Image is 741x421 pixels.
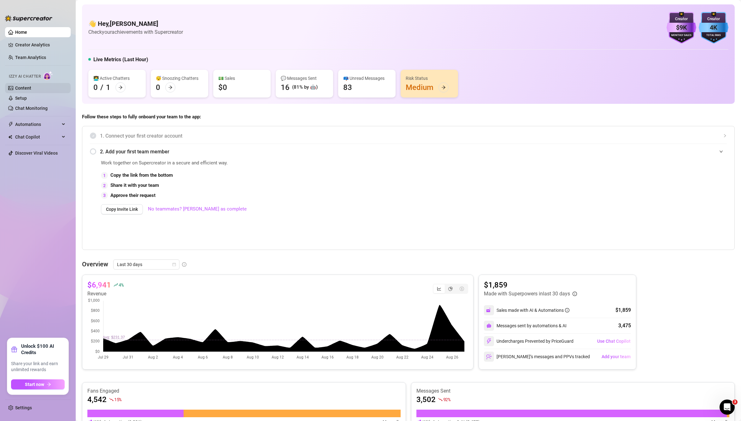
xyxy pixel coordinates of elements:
strong: Share it with your team [110,182,159,188]
img: blue-badge-DgoSNQY1.svg [699,12,728,44]
span: Start now [25,382,44,387]
span: 15 % [114,396,121,402]
span: rise [114,283,118,287]
span: gift [11,346,17,353]
span: thunderbolt [8,122,13,127]
span: calendar [172,263,176,266]
img: svg%3e [486,323,491,328]
div: 💵 Sales [218,75,266,82]
div: Undercharges Prevented by PriceGuard [484,336,573,346]
a: Home [15,30,27,35]
div: 2. Add your first team member [90,144,727,159]
div: 👩‍💻 Active Chatters [93,75,141,82]
article: 3,502 [416,394,436,405]
img: purple-badge-B9DA21FR.svg [667,12,696,44]
article: Messages Sent [416,388,730,394]
div: 1 [101,172,108,179]
span: Automations [15,119,60,129]
a: Setup [15,96,27,101]
div: 💬 Messages Sent [281,75,328,82]
span: expanded [719,150,723,153]
span: info-circle [565,308,569,312]
img: svg%3e [486,307,492,313]
span: fall [109,397,114,402]
strong: Unlock $100 AI Credits [21,343,65,356]
span: arrow-right [168,85,173,90]
div: Risk Status [406,75,453,82]
span: dollar-circle [460,287,464,291]
span: 92 % [443,396,450,402]
div: 0 [156,82,160,92]
span: arrow-right [441,85,446,90]
div: Total Fans [699,33,728,38]
a: Chat Monitoring [15,106,48,111]
span: 4 % [119,282,123,288]
img: AI Chatter [43,71,53,80]
strong: Approve their request [110,193,156,198]
button: Use Chat Copilot [597,336,631,346]
a: Creator Analytics [15,40,66,50]
span: fall [438,397,443,402]
article: 4,542 [87,394,107,405]
div: 📪 Unread Messages [343,75,391,82]
span: Add your team [602,354,631,359]
strong: Follow these steps to fully onboard your team to the app: [82,114,201,120]
div: $9K [667,23,696,33]
span: 2. Add your first team member [100,148,727,156]
div: Creator [699,16,728,22]
div: 3,475 [618,322,631,329]
div: 16 [281,82,290,92]
span: arrow-right [47,382,51,387]
a: Settings [15,405,32,410]
span: Last 30 days [117,260,176,269]
div: Sales made with AI & Automations [497,307,569,314]
span: info-circle [573,292,577,296]
div: (81% by 🤖) [292,84,318,91]
article: Overview [82,259,108,269]
span: collapsed [723,134,727,138]
span: Work together on Supercreator in a secure and efficient way. [101,159,585,167]
a: Content [15,86,31,91]
article: $1,859 [484,280,577,290]
div: segmented control [433,284,468,294]
div: Messages sent by automations & AI [484,321,567,331]
div: 3 [101,192,108,199]
a: No teammates? [PERSON_NAME] as complete [148,205,247,213]
div: 83 [343,82,352,92]
div: Creator [667,16,696,22]
div: $0 [218,82,227,92]
article: Fans Engaged [87,388,401,394]
div: 2 [101,182,108,189]
div: 0 [93,82,98,92]
div: 😴 Snoozing Chatters [156,75,203,82]
img: svg%3e [486,354,492,359]
span: info-circle [182,262,186,267]
a: Discover Viral Videos [15,151,58,156]
span: pie-chart [448,287,453,291]
span: 3 [732,400,738,405]
div: [PERSON_NAME]’s messages and PPVs tracked [484,352,590,362]
span: arrow-right [118,85,123,90]
iframe: Intercom live chat [720,400,735,415]
div: 1 [106,82,110,92]
article: Check your achievements with Supercreator [88,28,183,36]
button: Copy Invite Link [101,204,143,214]
span: Use Chat Copilot [597,339,631,344]
span: Share your link and earn unlimited rewards [11,361,65,373]
h4: 👋 Hey, [PERSON_NAME] [88,19,183,28]
article: $6,941 [87,280,111,290]
strong: Copy the link from the bottom [110,172,173,178]
img: logo-BBDzfeDw.svg [5,15,52,21]
img: Chat Copilot [8,135,12,139]
div: 1. Connect your first creator account [90,128,727,144]
span: Izzy AI Chatter [9,74,41,80]
button: Add your team [601,352,631,362]
span: 1. Connect your first creator account [100,132,727,140]
button: Start nowarrow-right [11,379,65,389]
img: svg%3e [486,338,492,344]
div: Monthly Sales [667,33,696,38]
span: line-chart [437,287,441,291]
iframe: Adding Team Members [601,159,727,240]
span: Copy Invite Link [106,207,138,212]
div: 4K [699,23,728,33]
